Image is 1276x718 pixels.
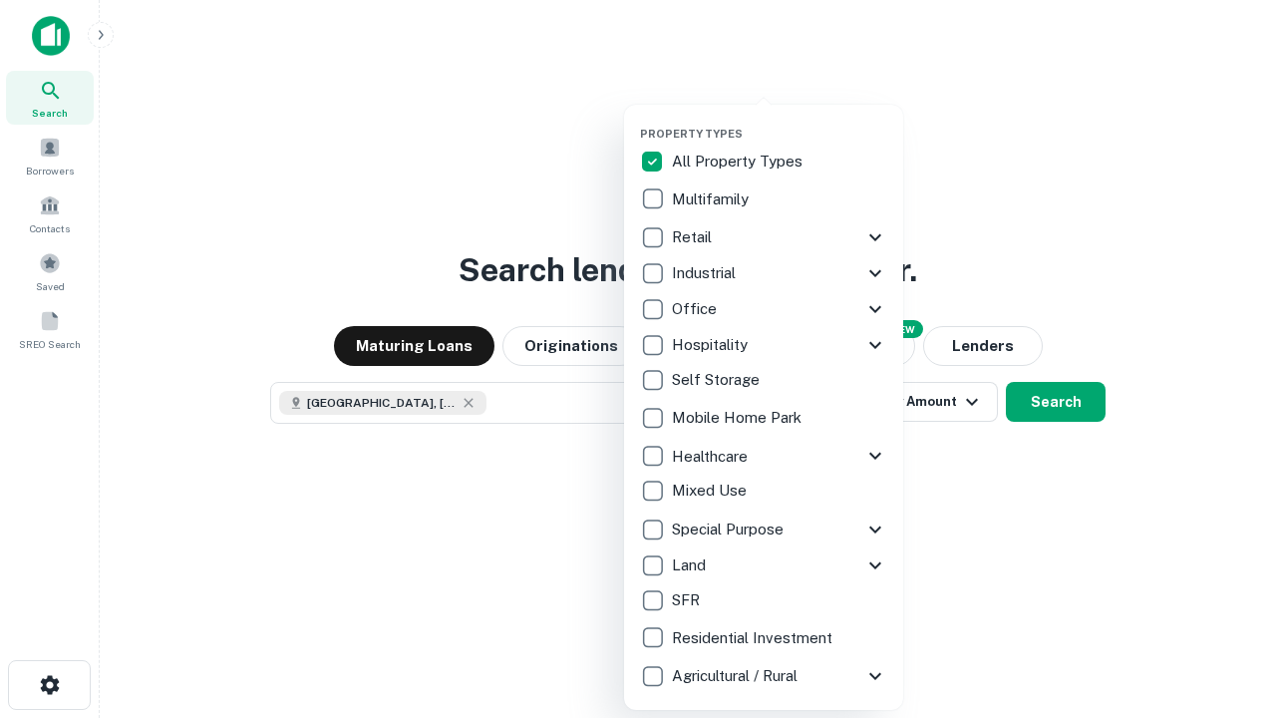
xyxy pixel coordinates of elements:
p: Mobile Home Park [672,406,805,430]
p: Multifamily [672,187,753,211]
div: Healthcare [640,438,887,474]
div: Hospitality [640,327,887,363]
p: Land [672,553,710,577]
p: Retail [672,225,716,249]
div: Office [640,291,887,327]
p: All Property Types [672,150,806,174]
p: Agricultural / Rural [672,664,801,688]
p: Office [672,297,721,321]
p: Self Storage [672,368,764,392]
p: Mixed Use [672,479,751,503]
div: Land [640,547,887,583]
div: Retail [640,219,887,255]
iframe: Chat Widget [1176,558,1276,654]
p: Industrial [672,261,740,285]
div: Industrial [640,255,887,291]
p: SFR [672,588,704,612]
div: Special Purpose [640,512,887,547]
div: Agricultural / Rural [640,658,887,694]
p: Hospitality [672,333,752,357]
p: Residential Investment [672,626,836,650]
p: Special Purpose [672,518,788,541]
span: Property Types [640,128,743,140]
p: Healthcare [672,445,752,469]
